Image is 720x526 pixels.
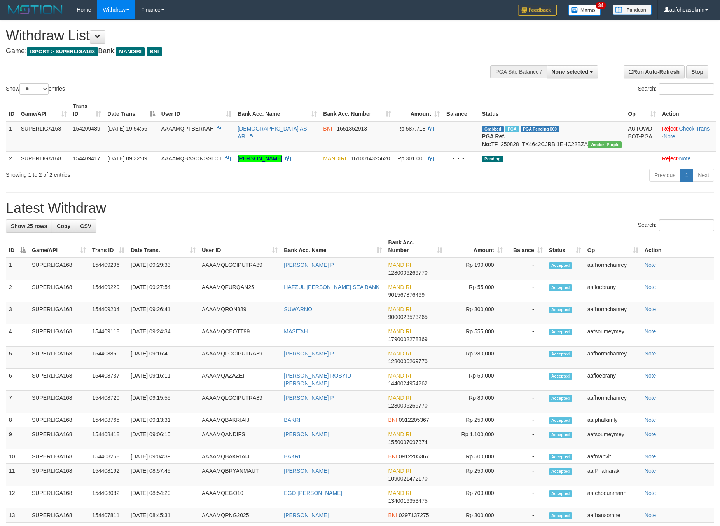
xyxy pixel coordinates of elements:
[521,126,559,132] span: PGA Pending
[645,395,656,401] a: Note
[446,125,476,132] div: - - -
[128,391,199,413] td: [DATE] 09:15:55
[490,65,546,78] div: PGA Site Balance /
[75,219,96,233] a: CSV
[199,449,281,464] td: AAAAMQBAKRIAIJ
[506,258,546,280] td: -
[199,235,281,258] th: User ID: activate to sort column ascending
[506,413,546,427] td: -
[664,133,675,139] a: Note
[284,350,334,357] a: [PERSON_NAME] P
[199,280,281,302] td: AAAAMQFURQAN25
[199,347,281,369] td: AAAAMQLGCIPUTRA89
[506,486,546,508] td: -
[638,83,714,95] label: Search:
[89,486,128,508] td: 154408082
[284,468,329,474] a: [PERSON_NAME]
[6,347,29,369] td: 5
[645,262,656,268] a: Note
[446,427,506,449] td: Rp 1,100,000
[199,302,281,324] td: AAAAMQRON889
[659,219,714,231] input: Search:
[388,417,397,423] span: BNI
[506,449,546,464] td: -
[6,369,29,391] td: 6
[116,47,145,56] span: MANDIRI
[446,155,476,162] div: - - -
[584,324,641,347] td: aafsoumeymey
[388,306,411,312] span: MANDIRI
[659,151,716,165] td: ·
[638,219,714,231] label: Search:
[27,47,98,56] span: ISPORT > SUPERLIGA168
[388,292,425,298] span: Copy 901567876469 to clipboard
[29,391,89,413] td: SUPERLIGA168
[284,328,308,334] a: MASITAH
[549,468,572,475] span: Accepted
[89,280,128,302] td: 154409229
[506,464,546,486] td: -
[679,125,710,132] a: Check Trans
[89,347,128,369] td: 154408850
[6,391,29,413] td: 7
[104,99,158,121] th: Date Trans.: activate to sort column descending
[388,512,397,518] span: BNI
[446,302,506,324] td: Rp 300,000
[128,280,199,302] td: [DATE] 09:27:54
[546,235,584,258] th: Status: activate to sort column ascending
[6,99,18,121] th: ID
[29,302,89,324] td: SUPERLIGA168
[284,417,300,423] a: BAKRI
[506,324,546,347] td: -
[70,99,105,121] th: Trans ID: activate to sort column ascending
[107,125,147,132] span: [DATE] 19:54:56
[73,125,100,132] span: 154209489
[128,464,199,486] td: [DATE] 08:57:45
[584,391,641,413] td: aafhormchanrey
[446,486,506,508] td: Rp 700,000
[549,490,572,497] span: Accepted
[397,155,425,162] span: Rp 301.000
[388,498,428,504] span: Copy 1340016353475 to clipboard
[158,99,235,121] th: User ID: activate to sort column ascending
[482,156,503,162] span: Pending
[128,324,199,347] td: [DATE] 09:24:34
[388,350,411,357] span: MANDIRI
[388,431,411,437] span: MANDIRI
[388,380,428,387] span: Copy 1440024954262 to clipboard
[549,307,572,313] span: Accepted
[549,432,572,438] span: Accepted
[29,486,89,508] td: SUPERLIGA168
[388,270,428,276] span: Copy 1280006269770 to clipboard
[645,373,656,379] a: Note
[199,369,281,391] td: AAAAMQAZAZEI
[29,413,89,427] td: SUPERLIGA168
[479,121,625,152] td: TF_250828_TX4642CJRBI1EHC22BZA
[584,464,641,486] td: aafPhalnarak
[284,284,379,290] a: HAFZUL [PERSON_NAME] SEA BANK
[18,121,70,152] td: SUPERLIGA168
[584,258,641,280] td: aafhormchanrey
[388,358,428,364] span: Copy 1280006269770 to clipboard
[128,258,199,280] td: [DATE] 09:29:33
[659,99,716,121] th: Action
[662,125,678,132] a: Reject
[645,512,656,518] a: Note
[29,464,89,486] td: SUPERLIGA168
[446,464,506,486] td: Rp 250,000
[662,155,678,162] a: Reject
[18,99,70,121] th: Game/API: activate to sort column ascending
[518,5,557,16] img: Feedback.jpg
[80,223,91,229] span: CSV
[446,258,506,280] td: Rp 190,000
[6,200,714,216] h1: Latest Withdraw
[147,47,162,56] span: BNI
[584,486,641,508] td: aafchoeunmanni
[446,369,506,391] td: Rp 50,000
[351,155,390,162] span: Copy 1610014325620 to clipboard
[6,121,18,152] td: 1
[128,347,199,369] td: [DATE] 09:16:40
[6,413,29,427] td: 8
[128,235,199,258] th: Date Trans.: activate to sort column ascending
[645,453,656,460] a: Note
